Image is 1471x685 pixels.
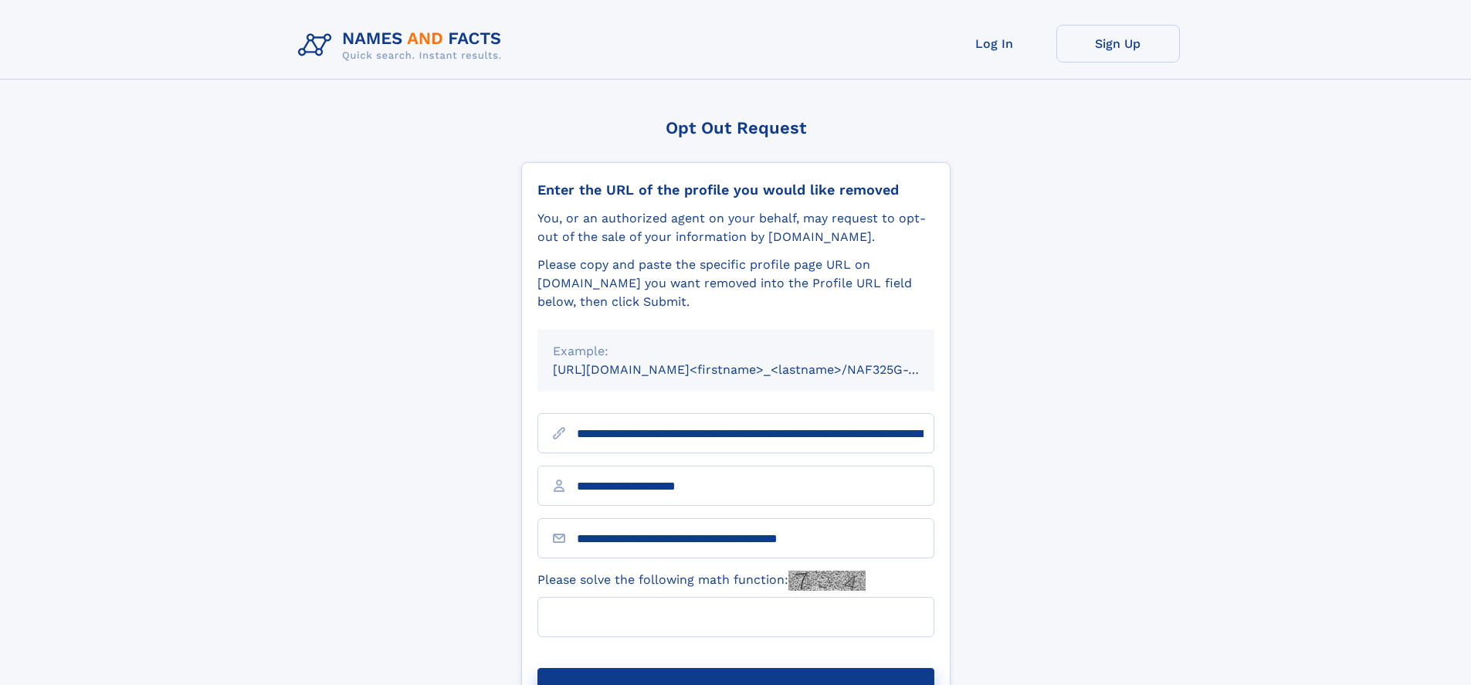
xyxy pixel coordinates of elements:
a: Sign Up [1056,25,1180,63]
img: Logo Names and Facts [292,25,514,66]
div: Example: [553,342,919,361]
label: Please solve the following math function: [537,571,866,591]
div: Please copy and paste the specific profile page URL on [DOMAIN_NAME] you want removed into the Pr... [537,256,934,311]
div: You, or an authorized agent on your behalf, may request to opt-out of the sale of your informatio... [537,209,934,246]
a: Log In [933,25,1056,63]
div: Opt Out Request [521,118,951,137]
small: [URL][DOMAIN_NAME]<firstname>_<lastname>/NAF325G-xxxxxxxx [553,362,964,377]
div: Enter the URL of the profile you would like removed [537,181,934,198]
